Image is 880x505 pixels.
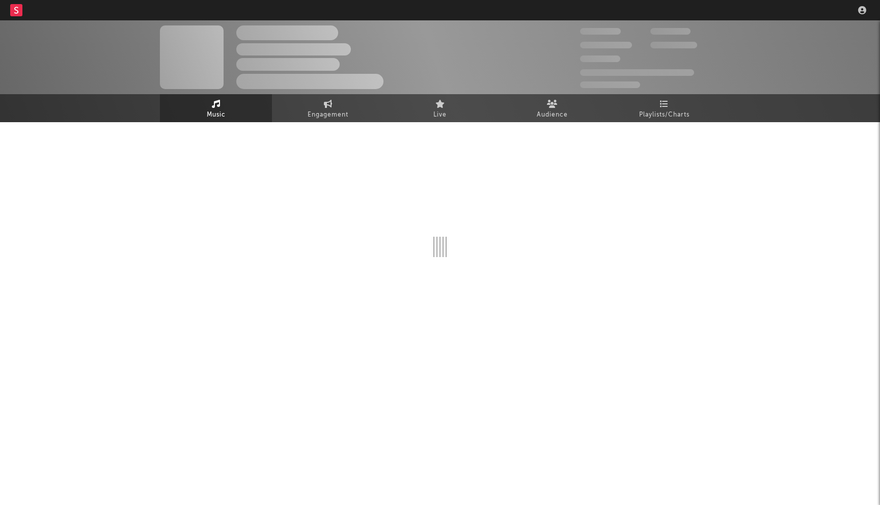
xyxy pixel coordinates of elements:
[433,109,447,121] span: Live
[580,42,632,48] span: 50,000,000
[650,28,691,35] span: 100,000
[496,94,608,122] a: Audience
[608,94,720,122] a: Playlists/Charts
[308,109,348,121] span: Engagement
[384,94,496,122] a: Live
[580,81,640,88] span: Jump Score: 85.0
[580,55,620,62] span: 100,000
[650,42,697,48] span: 1,000,000
[580,28,621,35] span: 300,000
[272,94,384,122] a: Engagement
[160,94,272,122] a: Music
[207,109,226,121] span: Music
[537,109,568,121] span: Audience
[580,69,694,76] span: 50,000,000 Monthly Listeners
[639,109,690,121] span: Playlists/Charts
